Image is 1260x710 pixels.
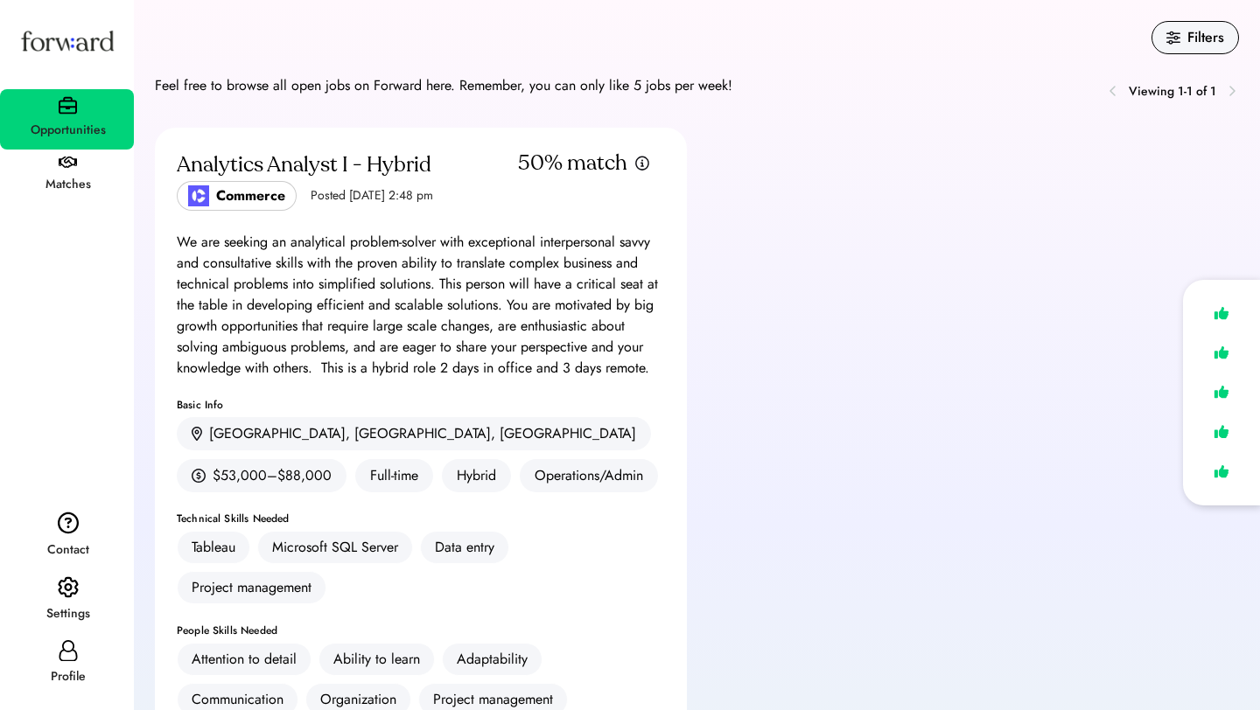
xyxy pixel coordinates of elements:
[311,187,433,205] div: Posted [DATE] 2:48 pm
[177,400,665,410] div: Basic Info
[520,459,658,492] div: Operations/Admin
[1209,301,1234,326] img: like.svg
[213,465,332,486] div: $53,000–$88,000
[1209,419,1234,444] img: like.svg
[177,232,665,379] div: We are seeking an analytical problem-solver with exceptional interpersonal savvy and consultative...
[2,539,134,560] div: Contact
[155,75,732,96] div: Feel free to browse all open jobs on Forward here. Remember, you can only like 5 jobs per week!
[2,666,134,687] div: Profile
[2,603,134,624] div: Settings
[1187,27,1224,48] div: Filters
[1209,340,1234,365] img: like.svg
[1129,82,1216,101] div: Viewing 1-1 of 1
[1209,379,1234,405] img: like.svg
[442,459,511,492] div: Hybrid
[435,537,494,558] div: Data entry
[192,689,283,710] div: Communication
[457,649,528,670] div: Adaptability
[177,625,665,636] div: People Skills Needed
[333,649,420,670] div: Ability to learn
[58,576,79,599] img: settings.svg
[2,174,134,195] div: Matches
[518,150,627,177] div: 50% match
[272,537,398,558] div: Microsoft SQL Server
[188,185,209,206] img: poweredbycommerce_logo.jpeg
[59,96,77,115] img: briefcase.svg
[1209,459,1234,484] img: like.svg
[634,155,650,171] img: info.svg
[209,423,636,444] div: [GEOGRAPHIC_DATA], [GEOGRAPHIC_DATA], [GEOGRAPHIC_DATA]
[192,427,202,442] img: location.svg
[177,513,665,524] div: Technical Skills Needed
[177,151,431,179] div: Analytics Analyst I - Hybrid
[320,689,396,710] div: Organization
[433,689,553,710] div: Project management
[192,537,235,558] div: Tableau
[1166,31,1180,45] img: filters.svg
[17,14,117,67] img: Forward logo
[216,185,285,206] div: Commerce
[192,468,206,484] img: money.svg
[355,459,433,492] div: Full-time
[58,512,79,534] img: contact.svg
[192,577,311,598] div: Project management
[192,649,297,670] div: Attention to detail
[59,157,77,169] img: handshake.svg
[2,120,134,141] div: Opportunities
